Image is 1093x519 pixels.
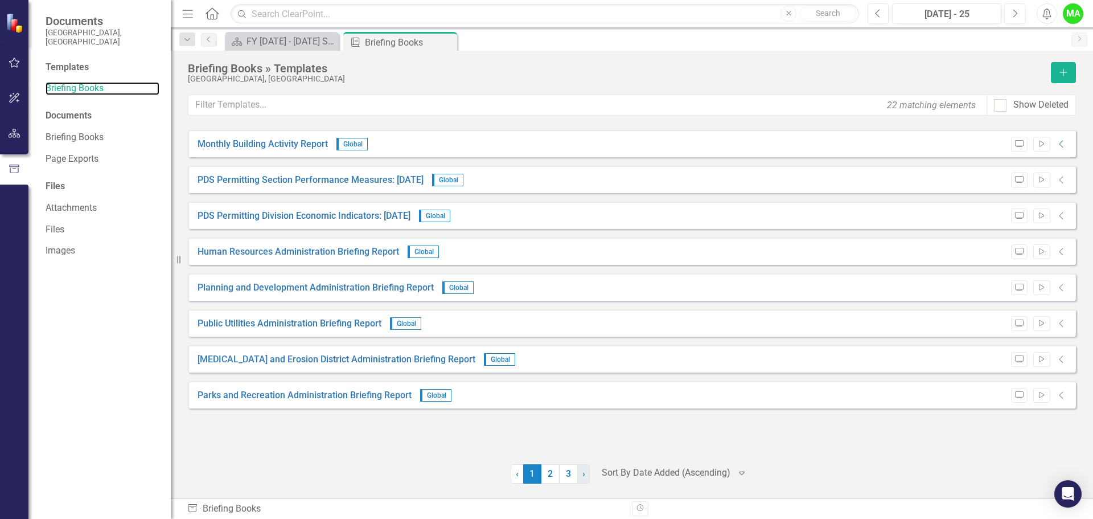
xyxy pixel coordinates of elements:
div: [DATE] - 25 [896,7,997,21]
input: Search ClearPoint... [231,4,859,24]
a: FY [DATE] - [DATE] Strategic Plan [228,34,336,48]
a: 3 [560,464,578,484]
a: 2 [541,464,560,484]
a: Briefing Books [46,131,159,144]
div: [GEOGRAPHIC_DATA], [GEOGRAPHIC_DATA] [188,75,1045,83]
div: Show Deleted [1013,99,1069,112]
span: Global [432,174,463,186]
div: 22 matching elements [884,96,979,115]
span: Global [390,317,421,330]
div: Open Intercom Messenger [1054,480,1082,508]
a: PDS Permitting Section Performance Measures: [DATE] [198,174,424,187]
a: Monthly Building Activity Report [198,138,328,151]
a: Briefing Books [46,82,159,95]
span: Global [442,281,474,294]
a: Parks and Recreation Administration Briefing Report [198,389,412,402]
a: Attachments [46,202,159,215]
div: Briefing Books [187,502,623,516]
div: Templates [46,61,159,74]
span: Global [420,389,451,402]
div: FY [DATE] - [DATE] Strategic Plan [246,34,336,48]
img: ClearPoint Strategy [6,13,26,33]
a: Planning and Development Administration Briefing Report [198,281,434,295]
span: Documents [46,14,159,28]
small: [GEOGRAPHIC_DATA], [GEOGRAPHIC_DATA] [46,28,159,47]
div: Documents [46,109,159,122]
a: Images [46,244,159,258]
div: Briefing Books [365,35,454,50]
span: Search [816,9,840,18]
span: Global [484,353,515,366]
span: 1 [523,464,541,484]
a: Public Utilities Administration Briefing Report [198,317,381,330]
input: Filter Templates... [188,95,987,116]
a: [MEDICAL_DATA] and Erosion District Administration Briefing Report [198,353,475,366]
a: PDS Permitting Division Economic Indicators: [DATE] [198,210,410,223]
span: Global [408,246,439,258]
a: Page Exports [46,153,159,166]
button: Search [799,6,856,22]
span: Global [419,210,450,222]
a: Files [46,223,159,236]
button: MA [1063,3,1083,24]
span: Global [336,138,368,150]
span: › [582,468,585,479]
span: ‹ [516,468,519,479]
div: Files [46,180,159,193]
button: [DATE] - 25 [892,3,1001,24]
div: Briefing Books » Templates [188,62,1045,75]
a: Human Resources Administration Briefing Report [198,246,399,259]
